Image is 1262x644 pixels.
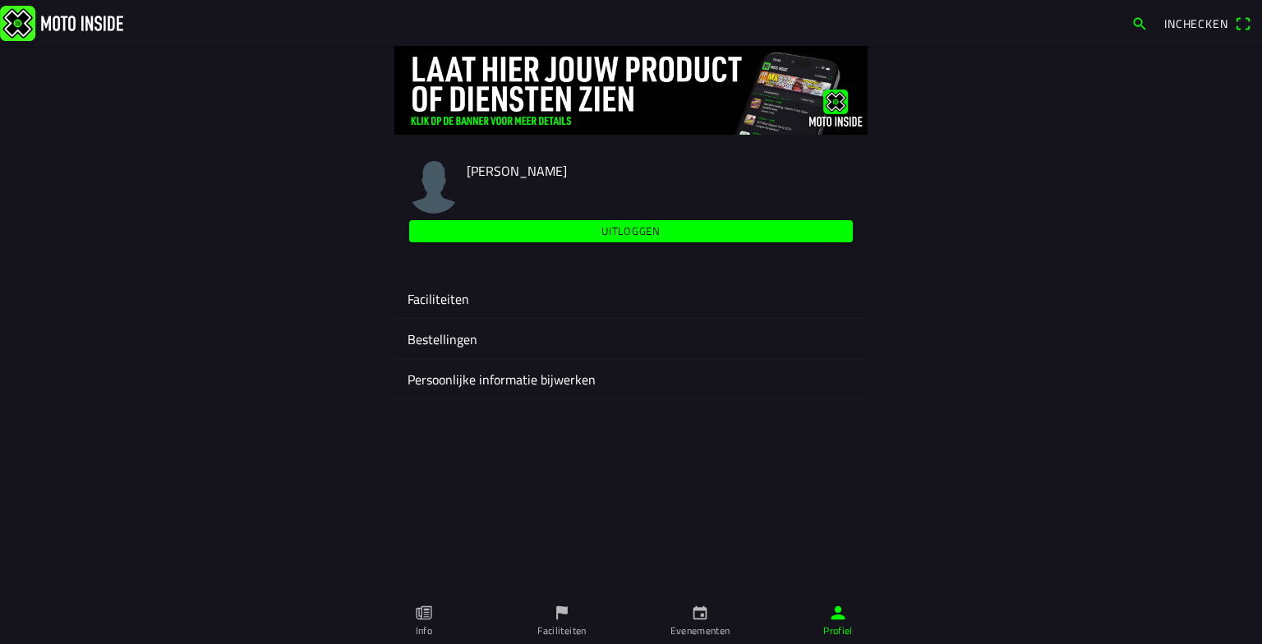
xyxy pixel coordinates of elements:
[408,370,854,389] ion-label: Persoonlijke informatie bijwerken
[415,604,433,622] ion-icon: paper
[408,329,854,349] ion-label: Bestellingen
[691,604,709,622] ion-icon: calendar
[829,604,847,622] ion-icon: person
[1156,9,1259,37] a: Incheckenqr scanner
[537,623,586,638] ion-label: Faciliteiten
[553,604,571,622] ion-icon: flag
[408,289,854,309] ion-label: Faciliteiten
[409,220,853,242] ion-button: Uitloggen
[1123,9,1156,37] a: search
[670,623,730,638] ion-label: Evenementen
[408,161,460,214] img: moto-inside-avatar.png
[823,623,853,638] ion-label: Profiel
[416,623,432,638] ion-label: Info
[467,161,567,181] span: [PERSON_NAME]
[1164,15,1228,32] span: Inchecken
[394,46,868,135] img: 4Lg0uCZZgYSq9MW2zyHRs12dBiEH1AZVHKMOLPl0.jpg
